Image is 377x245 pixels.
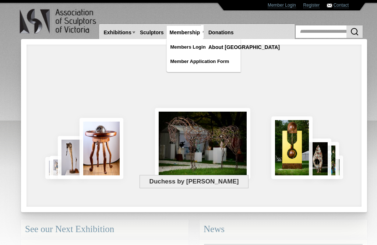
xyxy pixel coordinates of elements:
a: Contact [334,3,349,8]
a: Exhibitions [101,26,134,39]
div: See our Next Exhibition [21,220,188,239]
img: Duchess [155,108,250,179]
img: Penduloid [271,116,313,179]
a: Members Login [167,41,240,54]
a: Donations [205,26,236,39]
a: Sculptors [137,26,167,39]
img: There once were …. [80,118,123,179]
a: Member Application Form [167,55,240,68]
img: Flight Circle [305,139,332,179]
img: Contact ASV [327,4,332,7]
a: Membership [167,26,203,39]
span: Duchess by [PERSON_NAME] [140,175,249,188]
div: News [200,220,367,239]
a: About [GEOGRAPHIC_DATA] [205,41,283,54]
img: logo.png [19,7,98,35]
img: Search [350,27,359,36]
a: Register [303,3,320,8]
a: Member Login [268,3,296,8]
